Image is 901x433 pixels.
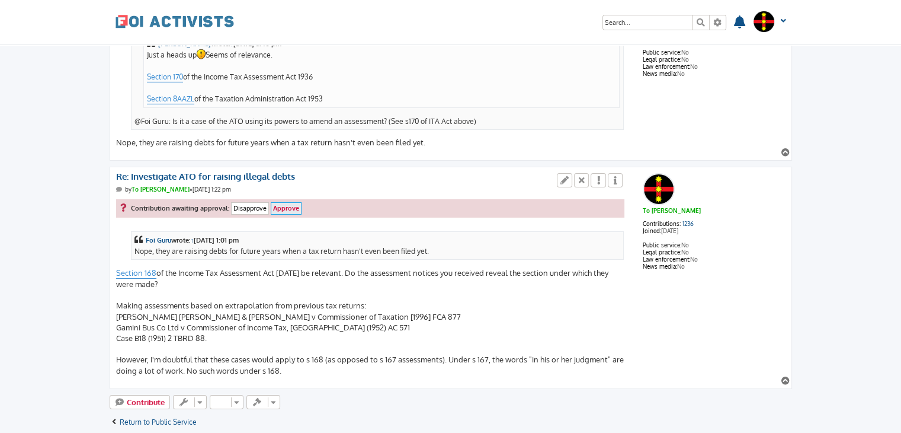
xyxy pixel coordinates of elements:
div: Nope, they are raising debts for future years when a tax return hasn't even been filed yet. [116,6,625,148]
a: Return to Public Service [110,418,197,427]
input: Approve [271,202,302,215]
img: Exclamation [197,49,206,59]
span: Quick-mod tools [246,395,280,409]
span: Display and sorting options [210,395,243,409]
a: ↑ [191,235,194,246]
strong: Public service: [643,241,681,249]
dd: No [643,263,785,270]
a: FOI Activists [116,6,234,37]
span: Case tools [173,395,207,409]
strong: Contribution awaiting approval: [131,204,229,212]
div: Just a heads up Seems of relevance. of the Income Tax Assessment Act 1936 of the Taxation Adminis... [147,39,617,104]
strong: Law enforcement: [643,256,690,263]
dd: No [643,63,785,70]
a: Foi Guru [146,235,171,246]
cite: wrote: [134,235,621,246]
strong: Contributions: [643,220,681,227]
a: Re: Investigate ATO for raising illegal debts [116,171,295,183]
div: Nope, they are raising debts for future years when a tax return hasn't even been filed yet. [134,235,621,256]
img: User avatar [643,174,674,205]
span: Return to Public Service [120,418,197,426]
a: To [PERSON_NAME] [132,186,190,193]
strong: Public service: [643,49,681,56]
span: by » [125,186,193,193]
div: of the Income Tax Assessment Act [DATE] be relevant. Do the assessment notices you received revea... [116,224,625,377]
a: Section 8AAZL [147,93,194,104]
dd: No [643,49,785,56]
dd: No [643,70,785,77]
strong: News media: [643,263,677,270]
time: [DATE] 1:22 pm [193,186,231,193]
strong: Joined: [643,227,661,234]
span: Contribute [127,397,165,407]
a: Section 170 [147,71,183,82]
strong: News media: [643,70,677,77]
dd: [DATE] [643,227,785,241]
img: User avatar [753,11,775,33]
input: Disapprove [231,202,269,215]
span: [DATE] 1:01 pm [194,236,239,244]
dd: No [643,241,785,249]
a: Section 168 [116,268,156,279]
input: Search for keywords [603,15,692,30]
dd: No [643,249,785,256]
strong: Legal practice: [643,56,681,63]
a: 1236 [682,220,694,227]
a: Contribute [110,395,171,409]
a: To [PERSON_NAME] [643,207,701,214]
dd: No [643,56,785,63]
strong: Law enforcement: [643,63,690,70]
div: @Foi Guru: Is it a case of the ATO using its powers to amend an assessment? (See s170 of ITA Act ... [134,17,621,126]
span: [DATE] 5:40 pm [233,40,281,48]
dd: No [643,256,785,263]
strong: Legal practice: [643,249,681,256]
